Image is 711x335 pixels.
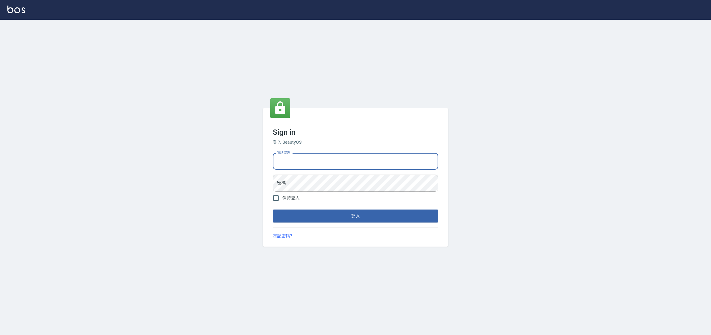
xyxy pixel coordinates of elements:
h3: Sign in [273,128,438,137]
img: Logo [7,6,25,13]
button: 登入 [273,210,438,223]
a: 忘記密碼? [273,233,292,239]
h6: 登入 BeautyOS [273,139,438,146]
span: 保持登入 [282,195,300,201]
label: 電話號碼 [277,150,290,155]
